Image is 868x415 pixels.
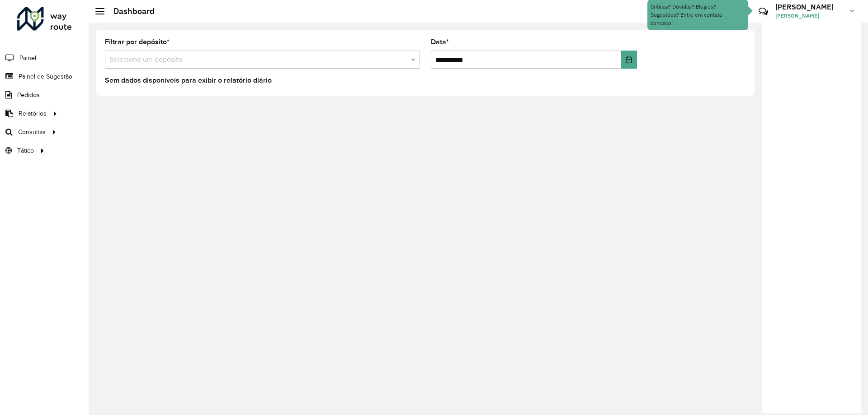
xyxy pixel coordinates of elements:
label: Sem dados disponíveis para exibir o relatório diário [105,75,272,86]
h2: Dashboard [104,6,155,16]
button: Choose Date [621,51,637,69]
span: Tático [17,146,34,155]
a: Contato Rápido [754,2,773,21]
span: Relatórios [19,109,47,118]
span: Consultas [18,127,46,137]
span: Pedidos [17,90,40,100]
label: Data [431,37,449,47]
label: Filtrar por depósito [105,37,170,47]
span: Painel de Sugestão [19,72,72,81]
span: Painel [19,53,36,63]
h3: [PERSON_NAME] [775,3,843,11]
span: [PERSON_NAME] [775,12,843,20]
